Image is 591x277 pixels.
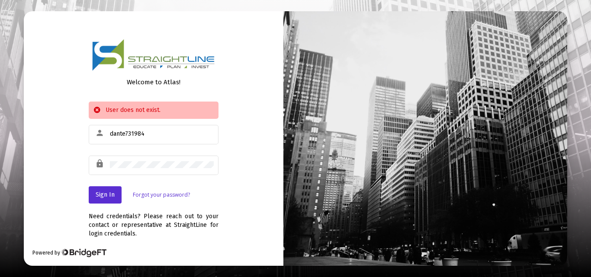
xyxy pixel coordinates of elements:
input: Email or Username [110,131,214,137]
img: Bridge Financial Technology Logo [61,248,106,257]
span: Sign In [96,191,115,198]
div: Powered by [32,248,106,257]
button: Sign In [89,186,122,204]
mat-icon: person [95,128,106,138]
img: Logo [92,39,215,71]
a: Forgot your password? [133,191,190,199]
div: User does not exist. [89,102,218,119]
div: Welcome to Atlas! [89,78,218,86]
div: Need credentials? Please reach out to your contact or representative at StraightLine for login cr... [89,204,218,238]
mat-icon: lock [95,159,106,169]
